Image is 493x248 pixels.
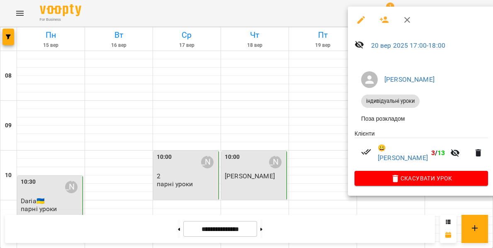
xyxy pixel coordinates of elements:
button: Скасувати Урок [355,171,488,186]
a: [PERSON_NAME] [384,75,435,83]
span: індивідуальні уроки [361,97,420,105]
span: Скасувати Урок [361,173,481,183]
li: Поза розкладом [355,111,488,126]
a: 😀 [PERSON_NAME] [378,143,428,163]
span: 3 [431,149,435,157]
b: / [431,149,445,157]
a: 20 вер 2025 17:00-18:00 [371,41,445,49]
ul: Клієнти [355,129,488,171]
span: 13 [437,149,445,157]
svg: Візит сплачено [361,147,371,157]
